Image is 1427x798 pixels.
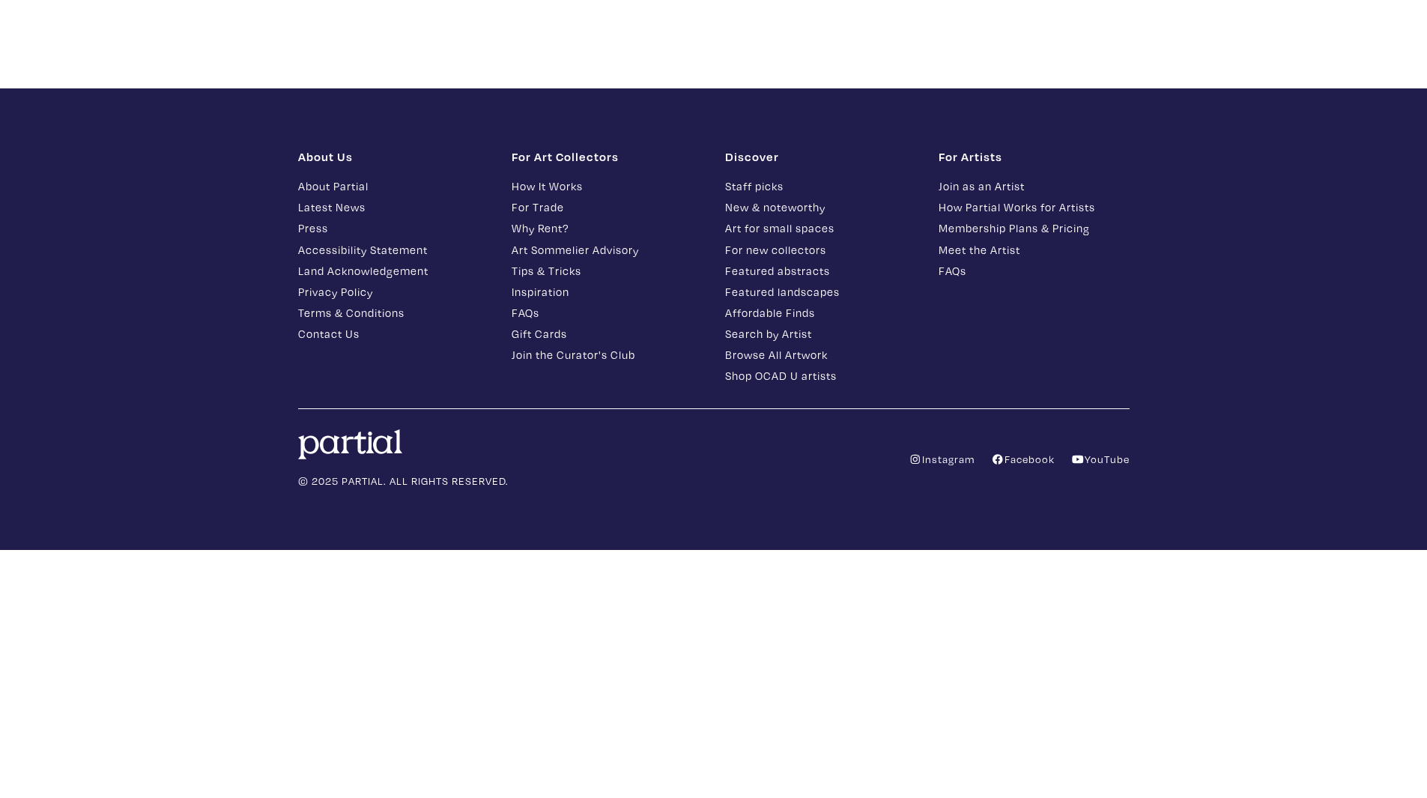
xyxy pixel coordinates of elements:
h1: For Artists [939,149,1130,164]
a: Accessibility Statement [298,241,489,259]
a: Featured landscapes [725,283,916,300]
a: Land Acknowledgement [298,262,489,279]
a: Shop OCAD U artists [725,367,916,384]
a: How It Works [512,178,703,195]
a: Facebook [991,452,1055,466]
a: Instagram [909,452,975,466]
a: Press [298,220,489,237]
a: Search by Artist [725,325,916,342]
a: FAQs [939,262,1130,279]
a: Privacy Policy [298,283,489,300]
a: Why Rent? [512,220,703,237]
a: Affordable Finds [725,304,916,321]
a: Meet the Artist [939,241,1130,259]
a: Art for small spaces [725,220,916,237]
a: Join the Curator's Club [512,346,703,363]
a: About Partial [298,178,489,195]
a: Staff picks [725,178,916,195]
a: For new collectors [725,241,916,259]
a: Tips & Tricks [512,262,703,279]
a: YouTube [1071,452,1130,466]
a: Latest News [298,199,489,216]
a: Membership Plans & Pricing [939,220,1130,237]
a: Join as an Artist [939,178,1130,195]
a: For Trade [512,199,703,216]
h1: Discover [725,149,916,164]
a: Inspiration [512,283,703,300]
a: Art Sommelier Advisory [512,241,703,259]
h1: About Us [298,149,489,164]
a: How Partial Works for Artists [939,199,1130,216]
a: FAQs [512,304,703,321]
a: Featured abstracts [725,262,916,279]
a: New & noteworthy [725,199,916,216]
img: logo.svg [298,429,403,459]
div: © 2025 PARTIAL. ALL RIGHTS RESERVED. [287,429,714,489]
a: Contact Us [298,325,489,342]
a: Browse All Artwork [725,346,916,363]
h1: For Art Collectors [512,149,703,164]
a: Gift Cards [512,325,703,342]
a: Terms & Conditions [298,304,489,321]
